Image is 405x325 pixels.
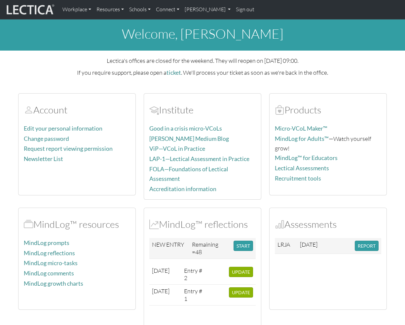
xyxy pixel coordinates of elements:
[181,264,206,285] td: Entry # 2
[232,290,250,295] span: UPDATE
[60,3,94,17] a: Workplace
[229,267,253,277] button: UPDATE
[195,248,202,256] span: 48
[24,280,83,287] a: MindLog growth charts
[275,219,381,230] h2: Assessments
[233,3,257,17] a: Sign out
[152,287,169,295] span: [DATE]
[181,285,206,305] td: Entry # 1
[166,69,181,76] a: ticket
[149,135,229,142] a: [PERSON_NAME] Medium Blog
[24,135,69,142] a: Change password
[24,145,113,152] a: Request report viewing permission
[275,134,381,153] p: —Watch yourself grow!
[24,104,33,116] span: Account
[94,3,127,17] a: Resources
[18,68,387,77] p: If you require support, please open a . We'll process your ticket as soon as we're back in the of...
[275,218,284,230] span: Assessments
[149,166,228,182] a: FOLA—Foundations of Lectical Assessment
[18,56,387,65] p: Lectica's offices are closed for the weekend. They will reopen on [DATE] 09:00.
[24,250,75,257] a: MindLog reflections
[152,267,169,274] span: [DATE]
[275,125,327,132] a: Micro-VCoL Maker™
[24,260,78,266] a: MindLog micro-tasks
[275,165,329,172] a: Lectical Assessments
[153,3,182,17] a: Connect
[229,287,253,298] button: UPDATE
[149,238,189,259] td: NEW ENTRY
[189,238,231,259] td: Remaining =
[149,104,256,116] h2: Institute
[275,238,297,254] td: LRJA
[355,241,379,251] button: REPORT
[24,104,130,116] h2: Account
[275,175,321,182] a: Recruitment tools
[149,104,159,116] span: Account
[182,3,233,17] a: [PERSON_NAME]
[149,155,249,162] a: LAP-1—Lectical Assessment in Practice
[24,270,74,277] a: MindLog comments
[24,219,130,230] h2: MindLog™ resources
[300,241,317,248] span: [DATE]
[149,125,222,132] a: Good in a crisis micro-VCoLs
[24,125,102,132] a: Edit your personal information
[24,218,33,230] span: MindLog™ resources
[24,155,63,162] a: Newsletter List
[275,104,284,116] span: Products
[24,239,69,246] a: MindLog prompts
[275,135,329,142] a: MindLog for Adults™
[5,3,55,16] img: lecticalive
[149,218,159,230] span: MindLog
[234,241,253,251] button: START
[232,269,250,275] span: UPDATE
[127,3,153,17] a: Schools
[149,219,256,230] h2: MindLog™ reflections
[149,145,205,152] a: ViP—VCoL in Practice
[275,154,338,161] a: MindLog™ for Educators
[149,185,216,192] a: Accreditation information
[275,104,381,116] h2: Products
